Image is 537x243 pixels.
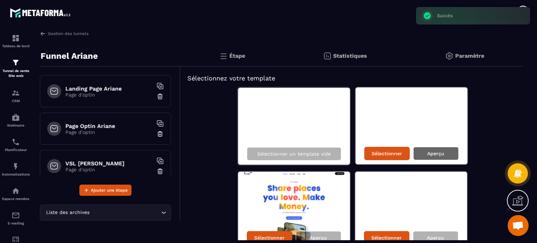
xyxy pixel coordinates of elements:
[508,215,529,236] div: Ouvrir le chat
[157,93,164,100] img: trash
[91,187,128,194] span: Ajouter une étape
[65,123,153,129] h6: Page Optin Ariane
[2,84,30,108] a: formationformationCRM
[65,92,153,98] p: Page d'optin
[40,30,46,37] img: arrow
[12,187,20,195] img: automations
[2,99,30,103] p: CRM
[12,34,20,42] img: formation
[10,6,73,19] img: logo
[44,209,91,216] span: Liste des archives
[427,151,444,156] p: Aperçu
[65,85,153,92] h6: Landing Page Ariane
[12,89,20,97] img: formation
[157,130,164,137] img: trash
[219,52,228,60] img: bars.0d591741.svg
[2,172,30,176] p: Automatisations
[91,209,159,216] input: Search for option
[2,181,30,206] a: automationsautomationsEspace membre
[310,235,327,241] p: Aperçu
[372,151,402,156] p: Sélectionner
[323,52,331,60] img: stats.20deebd0.svg
[2,148,30,152] p: Planificateur
[12,113,20,122] img: automations
[40,30,88,37] a: Gestion des tunnels
[254,235,285,241] p: Sélectionner
[65,129,153,135] p: Page d'optin
[2,29,30,53] a: formationformationTableau de bord
[356,87,467,164] img: image
[2,157,30,181] a: automationsautomationsAutomatisations
[2,108,30,133] a: automationsautomationsWebinaire
[2,69,30,78] p: Tunnel de vente Site web
[157,168,164,175] img: trash
[455,52,484,59] p: Paramètre
[371,235,402,241] p: Sélectionner
[12,162,20,171] img: automations
[257,151,331,157] p: Sélectionner un template vide
[187,73,516,83] h5: Sélectionnez votre template
[41,49,98,63] p: Funnel Ariane
[2,197,30,201] p: Espace membre
[2,44,30,48] p: Tableau de bord
[2,206,30,230] a: emailemailE-mailing
[427,235,444,241] p: Aperçu
[229,52,245,59] p: Étape
[333,52,367,59] p: Statistiques
[2,53,30,84] a: formationformationTunnel de vente Site web
[12,211,20,220] img: email
[445,52,453,60] img: setting-gr.5f69749f.svg
[40,205,171,221] div: Search for option
[65,160,153,167] h6: VSL [PERSON_NAME]
[2,221,30,225] p: E-mailing
[65,167,153,172] p: Page d'optin
[2,133,30,157] a: schedulerschedulerPlanificateur
[2,123,30,127] p: Webinaire
[12,138,20,146] img: scheduler
[79,185,131,196] button: Ajouter une étape
[12,58,20,67] img: formation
